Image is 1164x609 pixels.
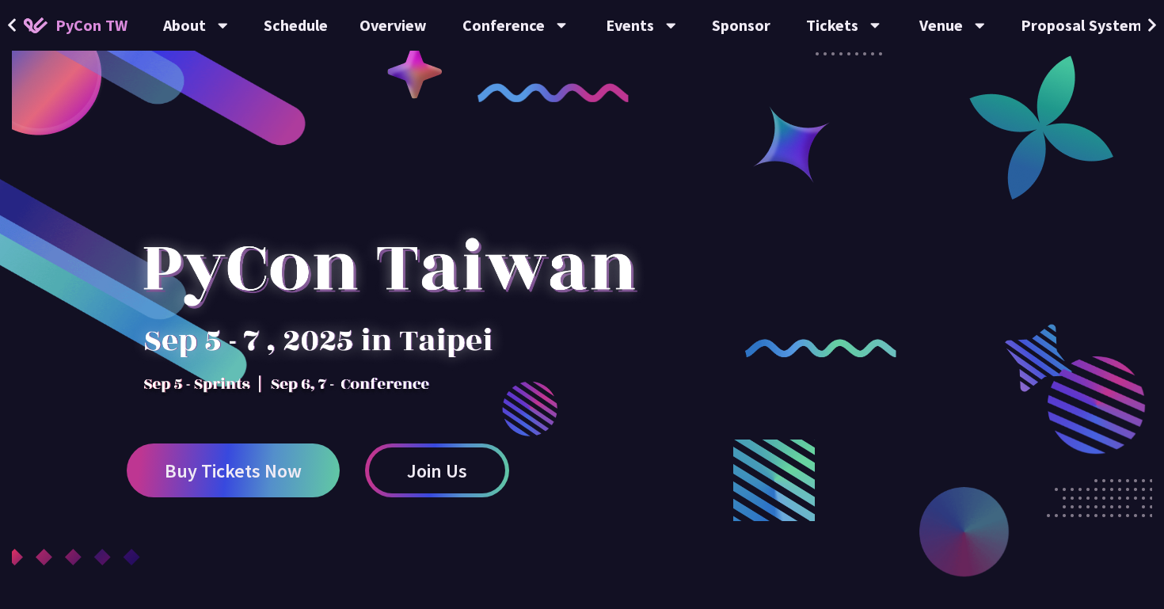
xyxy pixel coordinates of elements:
a: Buy Tickets Now [127,443,340,497]
img: curly-2.e802c9f.png [745,339,896,358]
img: Home icon of PyCon TW 2025 [24,17,48,33]
a: Join Us [365,443,509,497]
span: PyCon TW [55,13,127,37]
a: PyCon TW [8,6,143,45]
span: Join Us [407,461,467,481]
img: curly-1.ebdbada.png [477,83,629,102]
span: Buy Tickets Now [165,461,302,481]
